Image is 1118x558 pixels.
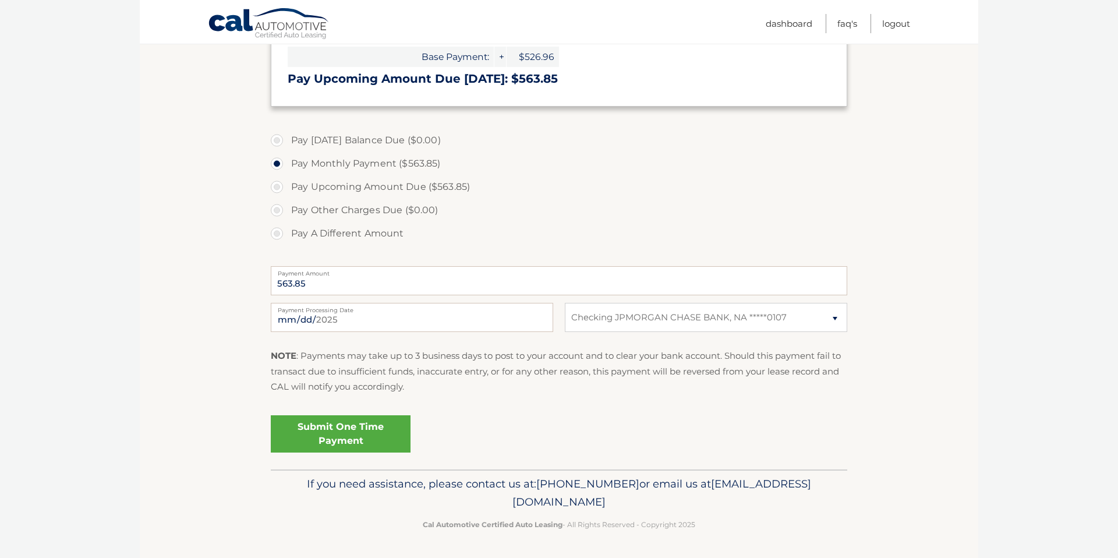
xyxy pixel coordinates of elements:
a: Submit One Time Payment [271,415,411,453]
p: If you need assistance, please contact us at: or email us at [278,475,840,512]
label: Pay Other Charges Due ($0.00) [271,199,847,222]
a: Logout [882,14,910,33]
p: : Payments may take up to 3 business days to post to your account and to clear your bank account.... [271,348,847,394]
label: Pay Monthly Payment ($563.85) [271,152,847,175]
span: Base Payment: [288,47,494,67]
a: Cal Automotive [208,8,330,41]
strong: NOTE [271,350,296,361]
a: Dashboard [766,14,812,33]
label: Payment Processing Date [271,303,553,312]
strong: Cal Automotive Certified Auto Leasing [423,520,562,529]
label: Pay Upcoming Amount Due ($563.85) [271,175,847,199]
label: Pay A Different Amount [271,222,847,245]
span: $526.96 [507,47,559,67]
input: Payment Date [271,303,553,332]
input: Payment Amount [271,266,847,295]
label: Payment Amount [271,266,847,276]
span: [PHONE_NUMBER] [536,477,639,490]
h3: Pay Upcoming Amount Due [DATE]: $563.85 [288,72,830,86]
p: - All Rights Reserved - Copyright 2025 [278,518,840,531]
label: Pay [DATE] Balance Due ($0.00) [271,129,847,152]
a: FAQ's [837,14,857,33]
span: + [494,47,506,67]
